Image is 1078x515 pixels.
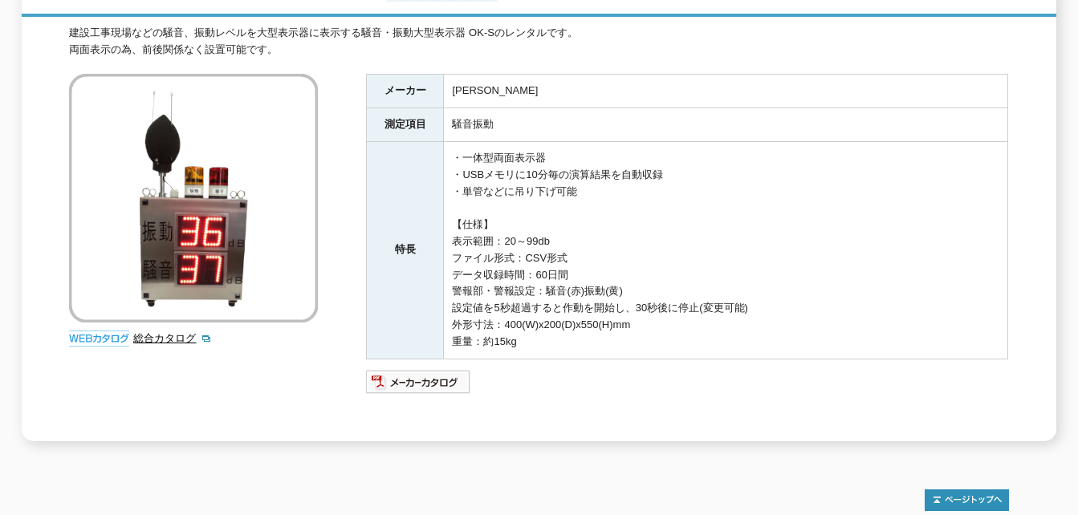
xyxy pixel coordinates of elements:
th: 測定項目 [367,108,444,142]
img: 騒音・振動大型表示器 OK-S [69,74,318,322]
a: 総合カタログ [133,332,212,344]
td: 騒音振動 [444,108,1008,142]
th: メーカー [367,75,444,108]
td: [PERSON_NAME] [444,75,1008,108]
img: トップページへ [925,489,1009,511]
th: 特長 [367,142,444,359]
img: webカタログ [69,330,129,347]
td: ・一体型両面表示器 ・USBメモリに10分毎の演算結果を自動収録 ・単管などに吊り下げ可能 【仕様】 表示範囲：20～99db ファイル形式：CSV形式 データ収録時間：60日間 警報部・警報設... [444,142,1008,359]
a: メーカーカタログ [366,379,471,391]
img: メーカーカタログ [366,369,471,395]
div: 建設工事現場などの騒音、振動レベルを大型表示器に表示する騒音・振動大型表示器 OK-Sのレンタルです。 両面表示の為、前後関係なく設置可能です。 [69,25,1008,59]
